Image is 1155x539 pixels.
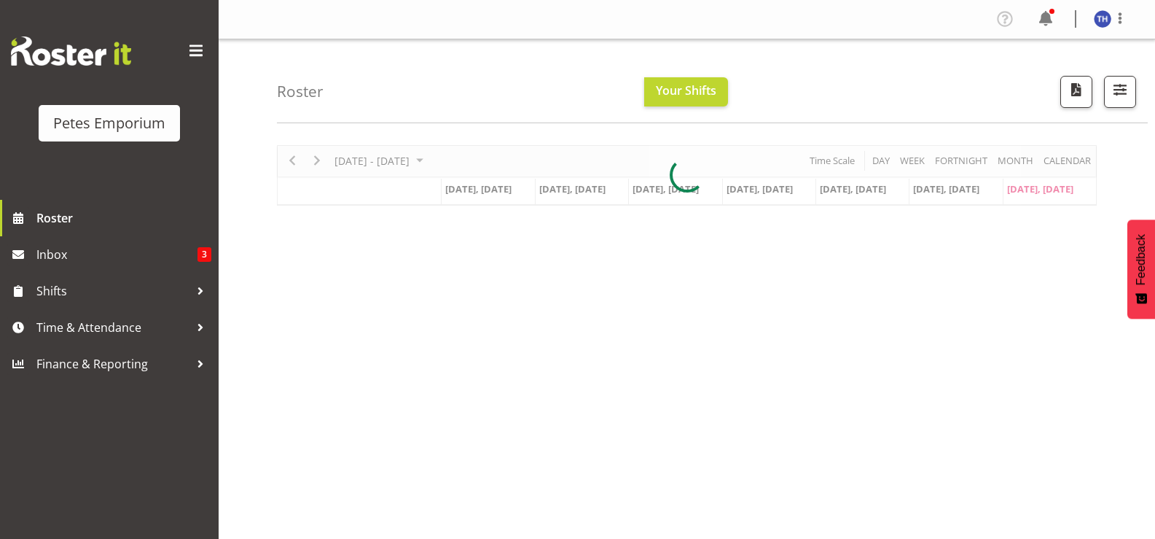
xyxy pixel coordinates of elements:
button: Feedback - Show survey [1127,220,1155,319]
span: Shifts [36,280,189,302]
button: Your Shifts [644,77,728,106]
span: 3 [197,247,211,262]
h4: Roster [277,83,324,100]
img: teresa-hawkins9867.jpg [1094,10,1111,28]
button: Download a PDF of the roster according to the set date range. [1060,76,1092,108]
img: Rosterit website logo [11,36,131,66]
span: Inbox [36,244,197,265]
span: Roster [36,207,211,229]
span: Finance & Reporting [36,353,189,375]
span: Your Shifts [656,82,716,98]
div: Petes Emporium [53,112,165,134]
span: Time & Attendance [36,317,189,338]
button: Filter Shifts [1104,76,1136,108]
span: Feedback [1135,234,1148,285]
